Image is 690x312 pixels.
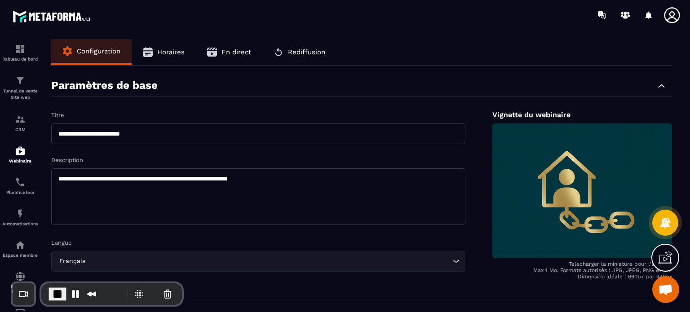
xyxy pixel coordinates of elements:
[87,256,451,266] input: Search for option
[2,57,38,62] p: Tableau de bord
[15,177,26,188] img: scheduler
[15,240,26,250] img: automations
[2,37,38,68] a: formationformationTableau de bord
[492,267,672,273] p: Max 1 Mo. Formats autorisés : JPG, JPEG, PNG et GIF
[77,47,120,55] span: Configuration
[2,88,38,101] p: Tunnel de vente Site web
[13,8,93,25] img: logo
[2,107,38,139] a: formationformationCRM
[2,284,38,294] p: Réseaux Sociaux
[15,145,26,156] img: automations
[2,139,38,170] a: automationsautomationsWebinaire
[15,271,26,282] img: social-network
[15,75,26,86] img: formation
[2,170,38,202] a: schedulerschedulerPlanificateur
[652,276,679,303] div: Ouvrir le chat
[51,39,132,63] button: Configuration
[2,202,38,233] a: automationsautomationsAutomatisations
[2,127,38,132] p: CRM
[15,208,26,219] img: automations
[157,48,185,56] span: Horaires
[2,158,38,163] p: Webinaire
[196,39,262,65] button: En direct
[2,264,38,301] a: social-networksocial-networkRéseaux Sociaux
[51,157,83,163] label: Description
[262,39,336,65] button: Rediffusion
[15,114,26,125] img: formation
[492,110,672,119] p: Vignette du webinaire
[492,273,672,280] p: Dimension idéale : 660px par 440px
[57,256,87,266] span: Français
[2,68,38,107] a: formationformationTunnel de vente Site web
[221,48,251,56] span: En direct
[492,261,672,267] p: Télécharger la miniature pour l'afficher
[51,112,64,119] label: Titre
[132,39,196,65] button: Horaires
[2,221,38,226] p: Automatisations
[51,251,465,272] div: Search for option
[2,233,38,264] a: automationsautomationsEspace membre
[51,239,72,246] label: Langue
[288,48,325,56] span: Rediffusion
[2,253,38,258] p: Espace membre
[2,190,38,195] p: Planificateur
[51,79,158,92] p: Paramètres de base
[15,44,26,54] img: formation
